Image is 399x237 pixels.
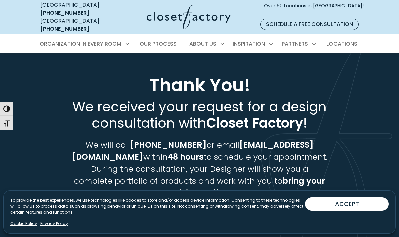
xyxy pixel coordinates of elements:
[264,2,364,16] span: Over 60 Locations in [GEOGRAPHIC_DATA]!
[206,113,303,132] strong: Closet Factory
[140,40,177,48] span: Our Process
[72,97,327,132] span: We received your request for a design consultation with !
[305,197,389,211] button: ACCEPT
[72,139,314,162] strong: [EMAIL_ADDRESS][DOMAIN_NAME]
[72,139,327,198] span: We will call or email within to schedule your appointment. During the consultation, your Designer...
[40,1,113,17] div: [GEOGRAPHIC_DATA]
[40,221,68,227] a: Privacy Policy
[45,75,354,96] h1: Thank You!
[10,197,305,215] p: To provide the best experiences, we use technologies like cookies to store and/or access device i...
[233,40,265,48] span: Inspiration
[10,221,37,227] a: Cookie Policy
[147,5,231,29] img: Closet Factory Logo
[282,40,308,48] span: Partners
[130,139,207,150] strong: [PHONE_NUMBER]
[40,9,89,17] a: [PHONE_NUMBER]
[189,40,216,48] span: About Us
[326,40,357,48] span: Locations
[40,25,89,33] a: [PHONE_NUMBER]
[40,40,121,48] span: Organization in Every Room
[40,17,113,33] div: [GEOGRAPHIC_DATA]
[35,35,364,53] nav: Primary Menu
[168,151,204,162] strong: 48 hours
[260,19,359,30] a: Schedule a Free Consultation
